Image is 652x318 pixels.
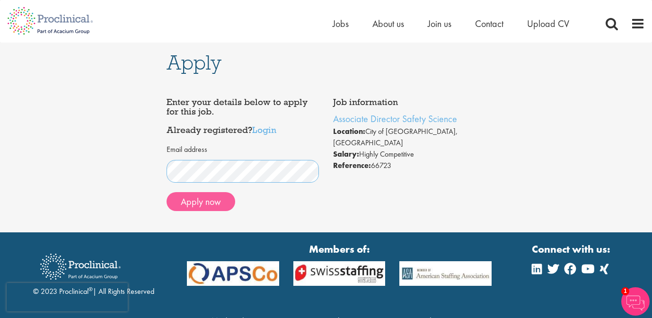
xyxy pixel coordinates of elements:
img: APSCo [180,261,286,285]
a: Contact [475,18,503,30]
strong: Members of: [187,242,492,256]
span: 1 [621,287,629,295]
strong: Salary: [333,149,359,159]
div: © 2023 Proclinical | All Rights Reserved [33,247,154,297]
a: Join us [428,18,451,30]
img: Proclinical Recruitment [33,247,128,286]
a: About us [372,18,404,30]
strong: Connect with us: [532,242,612,256]
label: Email address [167,144,207,155]
strong: Reference: [333,160,371,170]
span: Apply [167,50,221,75]
li: 66723 [333,160,485,171]
h4: Enter your details below to apply for this job. Already registered? [167,97,319,135]
img: APSCo [392,261,499,285]
a: Jobs [333,18,349,30]
img: APSCo [286,261,393,285]
li: City of [GEOGRAPHIC_DATA], [GEOGRAPHIC_DATA] [333,126,485,149]
li: Highly Competitive [333,149,485,160]
a: Upload CV [527,18,569,30]
a: Associate Director Safety Science [333,113,457,125]
strong: Location: [333,126,365,136]
button: Apply now [167,192,235,211]
iframe: reCAPTCHA [7,283,128,311]
h4: Job information [333,97,485,107]
a: Login [252,124,276,135]
img: Chatbot [621,287,650,316]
